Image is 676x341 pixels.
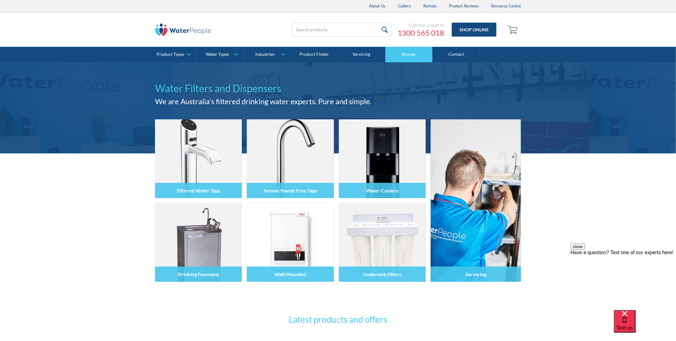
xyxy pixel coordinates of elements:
[247,119,334,198] img: Sensor/Hands Free Taps
[366,188,398,193] h4: Water Coolers
[398,22,444,28] div: Call the experts
[398,28,444,38] a: 1300 565 018
[255,52,274,57] div: Industries
[247,203,334,282] img: Wall Mounted
[571,243,676,318] iframe: podium webchat widget prompt
[452,23,496,37] a: Shop Online
[339,119,426,198] img: Water Coolers
[155,203,242,282] img: Drinking Fountains
[157,52,184,57] div: Product Types
[614,310,676,341] iframe: podium webchat widget bubble
[339,203,426,282] img: Undersink Filters
[178,271,219,277] h4: Drinking Fountains
[149,47,196,62] a: Product Types
[244,47,291,62] a: Industries
[465,271,486,277] h4: Servicing
[275,271,306,277] h4: Wall Mounted
[385,47,433,62] a: Brands
[155,119,242,198] img: Filtered Water Taps
[206,52,229,57] div: Water Types
[431,119,521,282] a: Servicing
[217,313,459,326] h3: Latest products and offers
[196,47,243,62] a: Water Types
[363,271,402,277] h4: Undersink Filters
[508,24,519,34] img: shopping cart
[338,47,385,62] a: Servicing
[155,24,211,36] img: The Water People
[177,188,220,193] h4: Filtered Water Taps
[433,47,480,62] a: Contact
[292,23,391,37] input: Search products
[506,22,521,37] a: Open empty cart
[291,47,338,62] a: Product Finder
[264,188,317,193] h4: Sensor/Hands Free Taps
